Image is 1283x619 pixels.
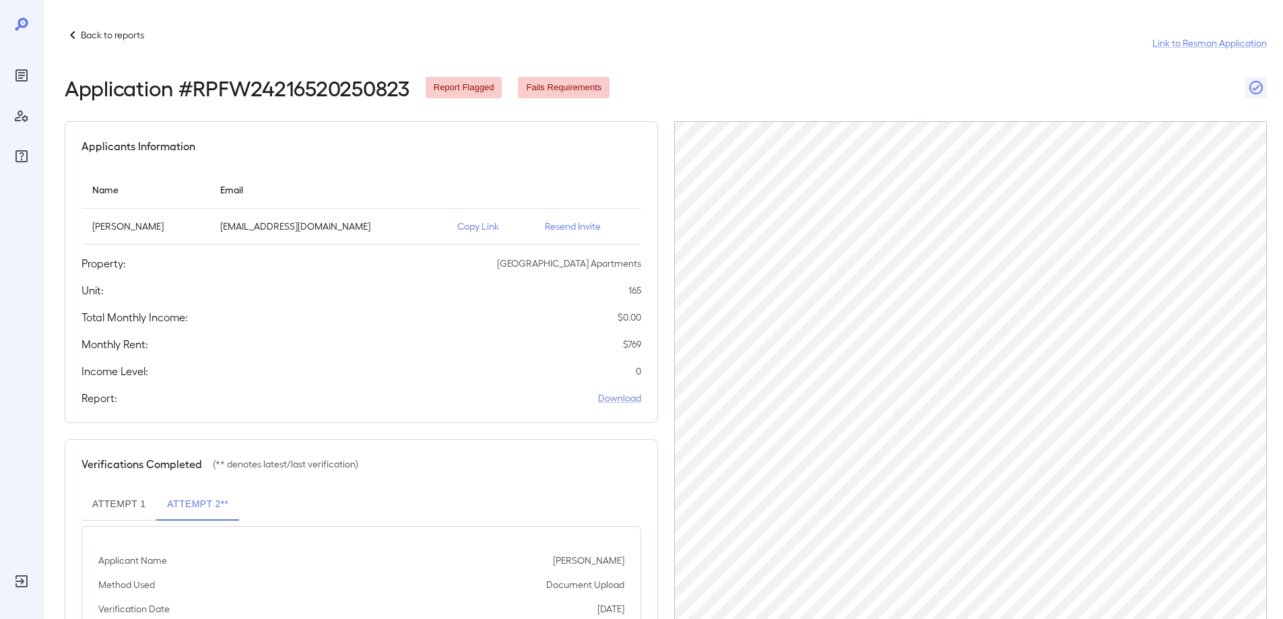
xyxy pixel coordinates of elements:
[457,220,523,233] p: Copy Link
[11,145,32,167] div: FAQ
[518,82,610,94] span: Fails Requirements
[81,28,144,42] p: Back to reports
[81,456,202,472] h5: Verifications Completed
[623,337,641,351] p: $ 769
[546,578,624,591] p: Document Upload
[81,488,156,521] button: Attempt 1
[598,391,641,405] a: Download
[636,364,641,378] p: 0
[11,105,32,127] div: Manage Users
[618,311,641,324] p: $ 0.00
[92,220,199,233] p: [PERSON_NAME]
[553,554,624,567] p: [PERSON_NAME]
[81,282,104,298] h5: Unit:
[11,65,32,86] div: Reports
[81,390,117,406] h5: Report:
[81,255,126,271] h5: Property:
[426,82,502,94] span: Report Flagged
[98,602,170,616] p: Verification Date
[81,363,148,379] h5: Income Level:
[81,170,209,209] th: Name
[1152,36,1267,50] a: Link to Resman Application
[545,220,630,233] p: Resend Invite
[81,336,148,352] h5: Monthly Rent:
[213,457,358,471] p: (** denotes latest/last verification)
[98,578,155,591] p: Method Used
[81,138,195,154] h5: Applicants Information
[11,571,32,592] div: Log Out
[497,257,641,270] p: [GEOGRAPHIC_DATA] Apartments
[597,602,624,616] p: [DATE]
[220,220,436,233] p: [EMAIL_ADDRESS][DOMAIN_NAME]
[81,309,188,325] h5: Total Monthly Income:
[65,75,409,100] h2: Application # RPFW24216520250823
[156,488,239,521] button: Attempt 2**
[81,170,641,245] table: simple table
[1245,77,1267,98] button: Close Report
[209,170,447,209] th: Email
[628,284,641,297] p: 165
[98,554,167,567] p: Applicant Name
